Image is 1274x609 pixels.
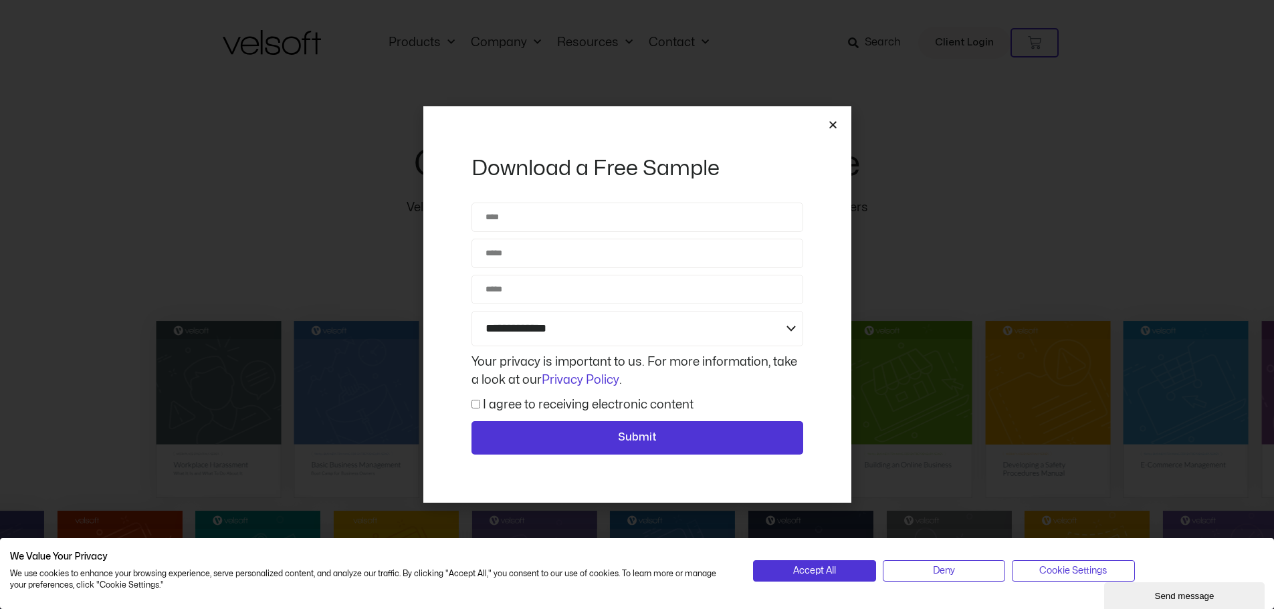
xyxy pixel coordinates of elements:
[10,568,733,591] p: We use cookies to enhance your browsing experience, serve personalized content, and analyze our t...
[10,551,733,563] h2: We Value Your Privacy
[468,353,807,389] div: Your privacy is important to us. For more information, take a look at our .
[933,564,955,578] span: Deny
[1039,564,1107,578] span: Cookie Settings
[471,154,803,182] h2: Download a Free Sample
[1012,560,1134,582] button: Adjust cookie preferences
[793,564,836,578] span: Accept All
[542,374,619,386] a: Privacy Policy
[883,560,1005,582] button: Deny all cookies
[828,120,838,130] a: Close
[471,421,803,455] button: Submit
[483,399,694,410] label: I agree to receiving electronic content
[1104,580,1267,609] iframe: chat widget
[618,429,657,447] span: Submit
[753,560,875,582] button: Accept all cookies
